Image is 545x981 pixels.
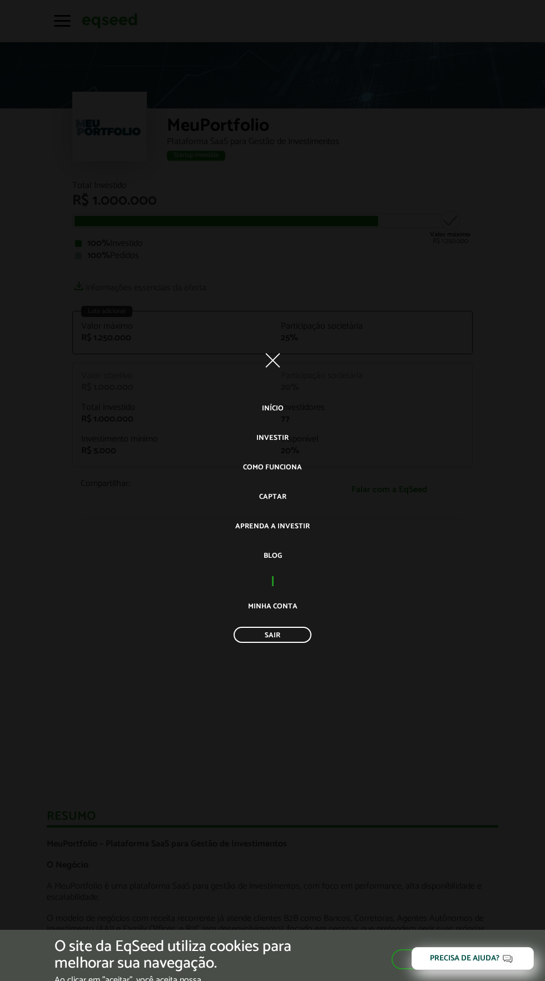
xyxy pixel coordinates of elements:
a: Captar [259,488,286,506]
a: Sair [234,627,311,643]
button: Aceitar [392,949,490,969]
a: Investir [256,429,289,447]
a: Blog [264,547,282,565]
a: Aprenda a investir [235,517,310,536]
a: Como funciona [243,458,302,477]
a: Início [262,399,284,418]
h5: O site da EqSeed utiliza cookies para melhorar sua navegação. [54,938,316,973]
a: Minha conta [248,597,298,616]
